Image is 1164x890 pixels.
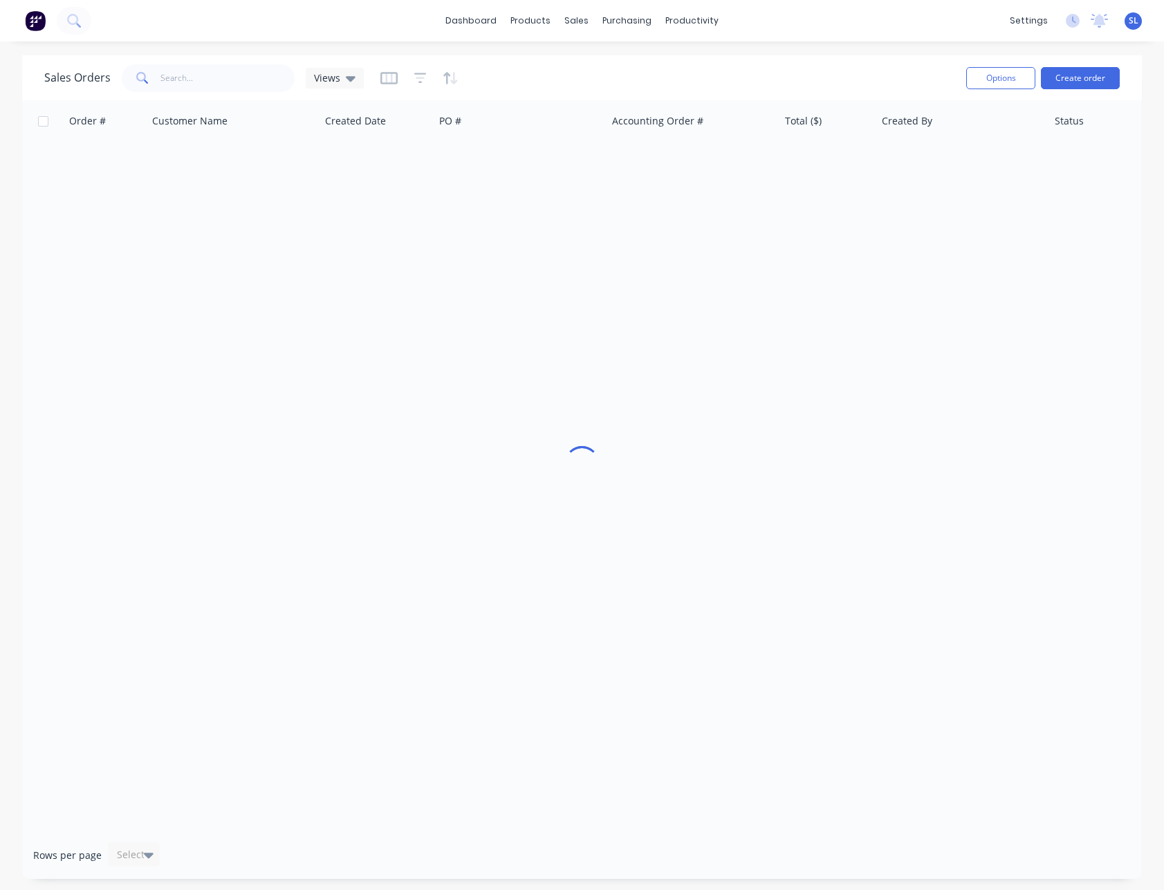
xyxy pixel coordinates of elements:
[785,114,822,128] div: Total ($)
[25,10,46,31] img: Factory
[438,10,504,31] a: dashboard
[1041,67,1120,89] button: Create order
[439,114,461,128] div: PO #
[325,114,386,128] div: Created Date
[314,71,340,85] span: Views
[504,10,557,31] div: products
[160,64,295,92] input: Search...
[33,849,102,862] span: Rows per page
[612,114,703,128] div: Accounting Order #
[557,10,595,31] div: sales
[1055,114,1084,128] div: Status
[44,71,111,84] h1: Sales Orders
[117,848,153,862] div: Select...
[69,114,106,128] div: Order #
[1129,15,1138,27] span: SL
[595,10,658,31] div: purchasing
[658,10,726,31] div: productivity
[1003,10,1055,31] div: settings
[882,114,932,128] div: Created By
[152,114,228,128] div: Customer Name
[966,67,1035,89] button: Options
